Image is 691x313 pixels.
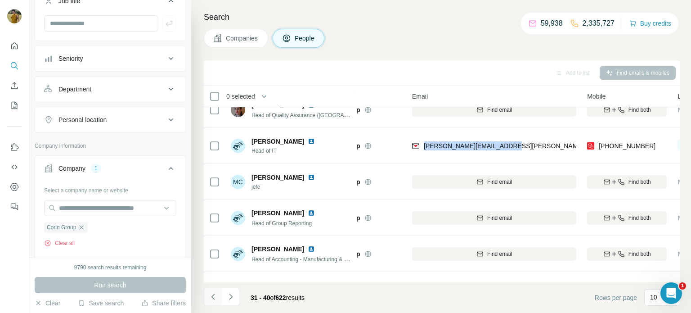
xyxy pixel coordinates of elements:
button: Use Surfe API [7,159,22,175]
p: 10 [650,293,657,302]
div: Department [58,85,91,94]
div: 1 [91,164,101,172]
img: Avatar [7,9,22,23]
button: Find both [587,211,667,225]
span: Head of IT [251,147,319,155]
img: LinkedIn logo [308,138,315,145]
button: Dashboard [7,179,22,195]
p: 59,938 [541,18,563,29]
button: Clear all [44,239,75,247]
span: [PERSON_NAME]-GOALARD [251,281,338,289]
button: Find both [587,103,667,117]
span: 1 [679,282,686,290]
div: Select a company name or website [44,183,176,195]
span: 0 selected [226,92,255,101]
span: Find email [487,250,512,258]
img: Avatar [231,211,245,225]
span: Mobile [587,92,606,101]
span: 622 [275,294,286,301]
span: Find email [487,214,512,222]
img: LinkedIn logo [340,281,347,289]
img: provider findymail logo [412,141,419,150]
div: MC [231,175,245,189]
span: of [270,294,276,301]
span: Head of Accounting - Manufacturing & Operations [251,255,370,263]
p: Company information [35,142,186,150]
button: Enrich CSV [7,77,22,94]
button: My lists [7,97,22,113]
button: Find email [412,211,576,225]
button: Personal location [35,109,185,131]
button: Clear [35,299,60,308]
button: Quick start [7,38,22,54]
span: Head of Quality Assurance ([GEOGRAPHIC_DATA]) [251,111,377,118]
button: Navigate to next page [222,288,240,306]
span: Find both [628,106,651,114]
span: jefe [251,183,319,191]
span: Email [412,92,428,101]
img: LinkedIn logo [308,209,315,217]
button: Company1 [35,158,185,183]
span: [PERSON_NAME][EMAIL_ADDRESS][PERSON_NAME][DOMAIN_NAME] [424,142,634,150]
img: Avatar [231,247,245,261]
span: [PERSON_NAME] [251,209,304,218]
h4: Search [204,11,680,23]
span: Rows per page [595,293,637,302]
img: LinkedIn logo [308,174,315,181]
span: Find both [628,250,651,258]
button: Find email [412,103,576,117]
iframe: Intercom live chat [660,282,682,304]
span: 31 - 40 [251,294,270,301]
button: Feedback [7,199,22,215]
button: Navigate to previous page [204,288,222,306]
span: Find email [487,106,512,114]
img: Avatar [231,139,245,153]
span: Head of Group Reporting [251,220,312,227]
span: Companies [226,34,259,43]
p: 2,335,727 [583,18,615,29]
span: Corin Group [47,223,76,231]
button: Seniority [35,48,185,69]
img: provider prospeo logo [587,141,594,150]
div: Personal location [58,115,107,124]
div: Seniority [58,54,83,63]
span: Find email [487,178,512,186]
button: Save search [78,299,124,308]
div: Company [58,164,85,173]
span: Find both [628,178,651,186]
span: results [251,294,305,301]
button: Search [7,58,22,74]
div: 9790 search results remaining [74,263,147,272]
span: Lists [678,92,691,101]
span: [PERSON_NAME] [251,173,304,182]
span: People [295,34,315,43]
button: Find email [412,175,576,189]
button: Buy credits [629,17,671,30]
span: [PHONE_NUMBER] [599,142,655,150]
button: Department [35,78,185,100]
span: [PERSON_NAME] [251,137,304,146]
button: Find email [412,247,576,261]
button: Find both [587,247,667,261]
button: Share filters [141,299,186,308]
span: Find both [628,214,651,222]
img: Avatar [231,103,245,117]
button: Use Surfe on LinkedIn [7,139,22,155]
button: Find both [587,175,667,189]
img: LinkedIn logo [308,245,315,253]
span: [PERSON_NAME] [251,245,304,254]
